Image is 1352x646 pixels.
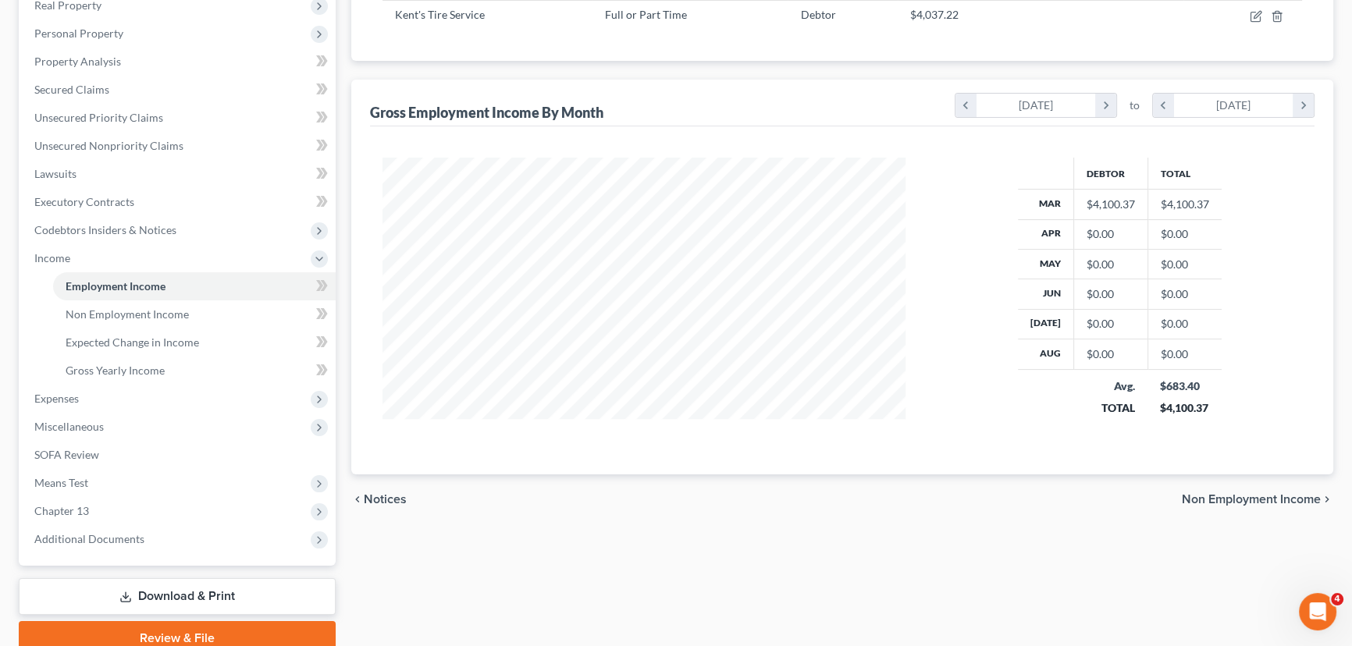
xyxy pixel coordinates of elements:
span: Lawsuits [34,167,76,180]
span: Kent's Tire Service [395,8,485,21]
th: Apr [1018,219,1074,249]
span: Unsecured Nonpriority Claims [34,139,183,152]
th: Jun [1018,279,1074,309]
a: Unsecured Priority Claims [22,104,336,132]
a: Lawsuits [22,160,336,188]
div: $0.00 [1087,257,1135,272]
a: Expected Change in Income [53,328,336,357]
span: 4 [1331,593,1343,605]
div: $0.00 [1087,286,1135,302]
span: Additional Documents [34,532,144,545]
span: to [1130,98,1140,113]
span: Income [34,251,70,264]
a: SOFA Review [22,441,336,469]
td: $0.00 [1147,279,1222,309]
div: [DATE] [977,94,1096,117]
i: chevron_left [955,94,977,117]
iframe: Intercom live chat [1299,593,1336,630]
span: Chapter 13 [34,504,89,517]
i: chevron_left [1153,94,1174,117]
button: Non Employment Income chevron_right [1182,493,1333,506]
a: Unsecured Nonpriority Claims [22,132,336,160]
td: $0.00 [1147,309,1222,339]
i: chevron_right [1095,94,1116,117]
i: chevron_right [1321,493,1333,506]
span: Employment Income [66,279,165,293]
span: $4,037.22 [910,8,959,21]
div: $4,100.37 [1087,197,1135,212]
th: May [1018,249,1074,279]
a: Executory Contracts [22,188,336,216]
span: SOFA Review [34,448,99,461]
div: $0.00 [1087,346,1135,362]
a: Non Employment Income [53,300,336,328]
div: [DATE] [1174,94,1293,117]
span: Executory Contracts [34,195,134,208]
div: $4,100.37 [1160,400,1209,416]
a: Secured Claims [22,76,336,104]
span: Expenses [34,392,79,405]
td: $0.00 [1147,219,1222,249]
span: Codebtors Insiders & Notices [34,223,176,236]
span: Property Analysis [34,55,121,68]
th: Mar [1018,190,1074,219]
div: TOTAL [1086,400,1135,416]
span: Debtor [800,8,835,21]
div: Avg. [1086,378,1135,394]
span: Expected Change in Income [66,335,199,349]
td: $0.00 [1147,249,1222,279]
a: Property Analysis [22,48,336,76]
td: $4,100.37 [1147,190,1222,219]
span: Full or Part Time [605,8,687,21]
th: Debtor [1073,158,1147,189]
span: Gross Yearly Income [66,364,165,377]
a: Employment Income [53,272,336,300]
span: Means Test [34,476,88,489]
td: $0.00 [1147,339,1222,369]
span: Notices [364,493,407,506]
span: Secured Claims [34,83,109,96]
span: Non Employment Income [1182,493,1321,506]
a: Gross Yearly Income [53,357,336,385]
span: Unsecured Priority Claims [34,111,163,124]
th: [DATE] [1018,309,1074,339]
a: Download & Print [19,578,336,615]
div: Gross Employment Income By Month [370,103,603,122]
span: Miscellaneous [34,420,104,433]
span: Personal Property [34,27,123,40]
span: Non Employment Income [66,307,189,321]
div: $0.00 [1087,316,1135,332]
div: $683.40 [1160,378,1209,394]
div: $0.00 [1087,226,1135,242]
i: chevron_left [351,493,364,506]
th: Total [1147,158,1222,189]
button: chevron_left Notices [351,493,407,506]
th: Aug [1018,339,1074,369]
i: chevron_right [1293,94,1314,117]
